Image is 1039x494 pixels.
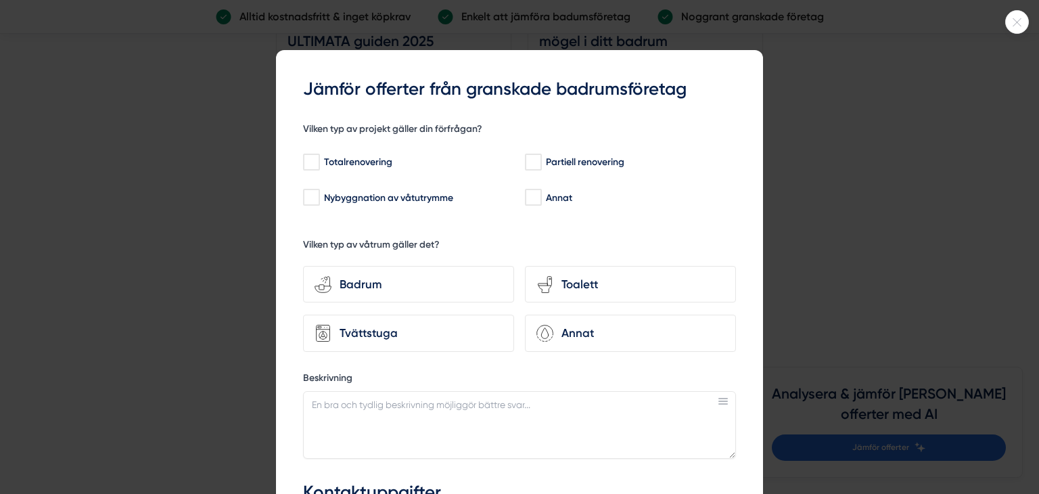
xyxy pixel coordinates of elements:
input: Totalrenovering [303,156,319,169]
h5: Vilken typ av projekt gäller din förfrågan? [303,122,482,139]
h3: Jämför offerter från granskade badrumsföretag [303,77,736,102]
input: Annat [525,191,540,204]
label: Beskrivning [303,372,736,388]
input: Partiell renovering [525,156,540,169]
input: Nybyggnation av våtutrymme [303,191,319,204]
h5: Vilken typ av våtrum gäller det? [303,238,440,255]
